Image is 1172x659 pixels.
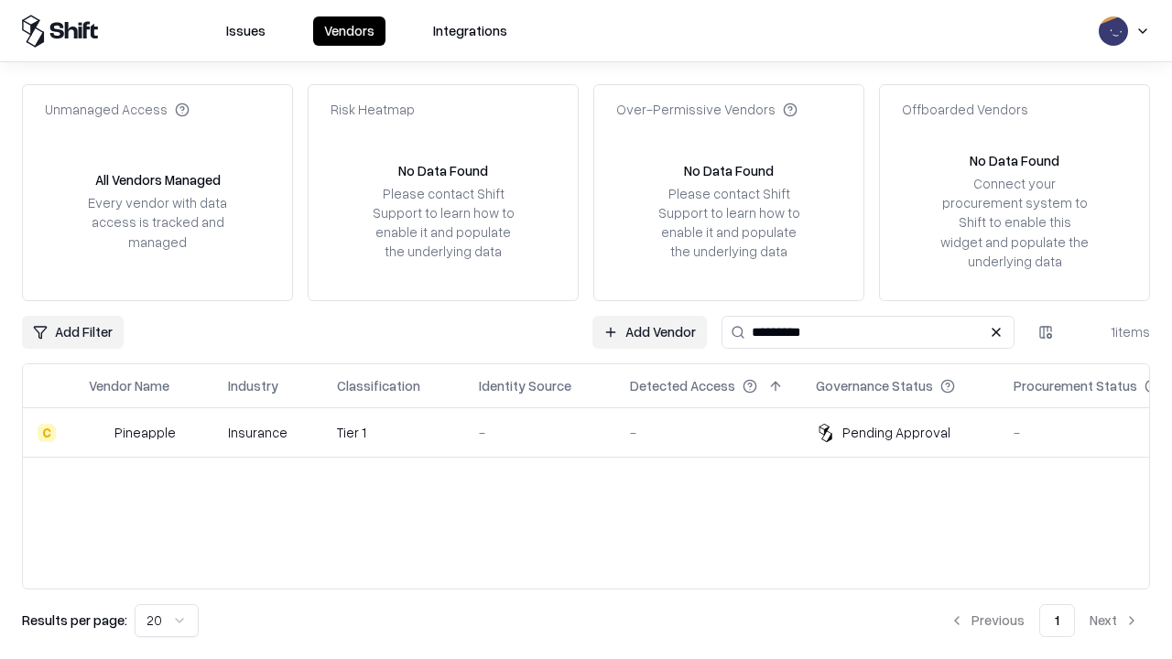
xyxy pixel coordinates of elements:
[592,316,707,349] a: Add Vendor
[816,376,933,395] div: Governance Status
[939,604,1150,637] nav: pagination
[22,610,127,630] p: Results per page:
[1039,604,1075,637] button: 1
[479,376,571,395] div: Identity Source
[228,423,308,442] div: Insurance
[81,193,233,251] div: Every vendor with data access is tracked and managed
[215,16,277,46] button: Issues
[398,161,488,180] div: No Data Found
[114,423,176,442] div: Pineapple
[616,100,798,119] div: Over-Permissive Vendors
[422,16,518,46] button: Integrations
[684,161,774,180] div: No Data Found
[337,423,450,442] div: Tier 1
[89,424,107,442] img: Pineapple
[89,376,169,395] div: Vendor Name
[1077,322,1150,341] div: 1 items
[630,423,787,442] div: -
[479,423,601,442] div: -
[95,170,221,189] div: All Vendors Managed
[22,316,124,349] button: Add Filter
[313,16,385,46] button: Vendors
[331,100,415,119] div: Risk Heatmap
[45,100,190,119] div: Unmanaged Access
[902,100,1028,119] div: Offboarded Vendors
[228,376,278,395] div: Industry
[337,376,420,395] div: Classification
[653,184,805,262] div: Please contact Shift Support to learn how to enable it and populate the underlying data
[1014,376,1137,395] div: Procurement Status
[842,423,950,442] div: Pending Approval
[939,174,1091,271] div: Connect your procurement system to Shift to enable this widget and populate the underlying data
[970,151,1059,170] div: No Data Found
[630,376,735,395] div: Detected Access
[38,424,56,442] div: C
[367,184,519,262] div: Please contact Shift Support to learn how to enable it and populate the underlying data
